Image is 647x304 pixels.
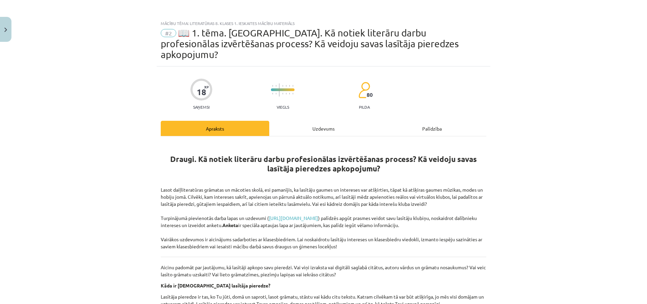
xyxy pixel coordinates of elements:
[292,85,293,87] img: icon-short-line-57e1e144782c952c97e751825c79c345078a6d821885a25fce030b3d8c18986b.svg
[289,85,290,87] img: icon-short-line-57e1e144782c952c97e751825c79c345078a6d821885a25fce030b3d8c18986b.svg
[292,93,293,94] img: icon-short-line-57e1e144782c952c97e751825c79c345078a6d821885a25fce030b3d8c18986b.svg
[359,105,370,109] p: pilda
[269,121,378,136] div: Uzdevums
[282,93,283,94] img: icon-short-line-57e1e144782c952c97e751825c79c345078a6d821885a25fce030b3d8c18986b.svg
[161,264,486,278] p: Aicinu padomāt par jautājumu, kā lasītāji apkopo savu pieredzi. Vai viņi izraksta vai digitāli sa...
[161,121,269,136] div: Apraksts
[161,282,270,288] strong: Kāda ir [DEMOGRAPHIC_DATA] lasītāja pieredze?
[222,222,238,228] strong: Anketa
[272,93,273,94] img: icon-short-line-57e1e144782c952c97e751825c79c345078a6d821885a25fce030b3d8c18986b.svg
[161,186,486,250] p: Lasot daiļliteratūras grāmatas un mācoties skolā, esi pamanījis, ka lasītāju gaumes un intereses ...
[279,83,280,96] img: icon-long-line-d9ea69661e0d244f92f715978eff75569469978d946b2353a9bb055b3ed8787d.svg
[272,85,273,87] img: icon-short-line-57e1e144782c952c97e751825c79c345078a6d821885a25fce030b3d8c18986b.svg
[269,215,318,221] a: [URL][DOMAIN_NAME]
[204,85,209,89] span: XP
[161,27,459,60] span: 📖 1. tēma. [GEOGRAPHIC_DATA]. Kā notiek literāru darbu profesionālas izvērtēšanas process? Kā vei...
[289,93,290,94] img: icon-short-line-57e1e144782c952c97e751825c79c345078a6d821885a25fce030b3d8c18986b.svg
[161,21,486,26] div: Mācību tēma: Literatūras 8. klases 1. ieskaites mācību materiāls
[277,105,289,109] p: Viegls
[378,121,486,136] div: Palīdzība
[170,154,477,173] strong: Draugi. Kā notiek literāru darbu profesionālas izvērtēšanas process? Kā veidoju savas lasītāja pi...
[4,28,7,32] img: icon-close-lesson-0947bae3869378f0d4975bcd49f059093ad1ed9edebbc8119c70593378902aed.svg
[282,85,283,87] img: icon-short-line-57e1e144782c952c97e751825c79c345078a6d821885a25fce030b3d8c18986b.svg
[161,29,176,37] span: #2
[190,105,212,109] p: Saņemsi
[358,82,370,99] img: students-c634bb4e5e11cddfef0936a35e636f08e4e9abd3cc4e673bd6f9a4125e45ecb1.svg
[197,87,206,97] div: 18
[367,92,373,98] span: 80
